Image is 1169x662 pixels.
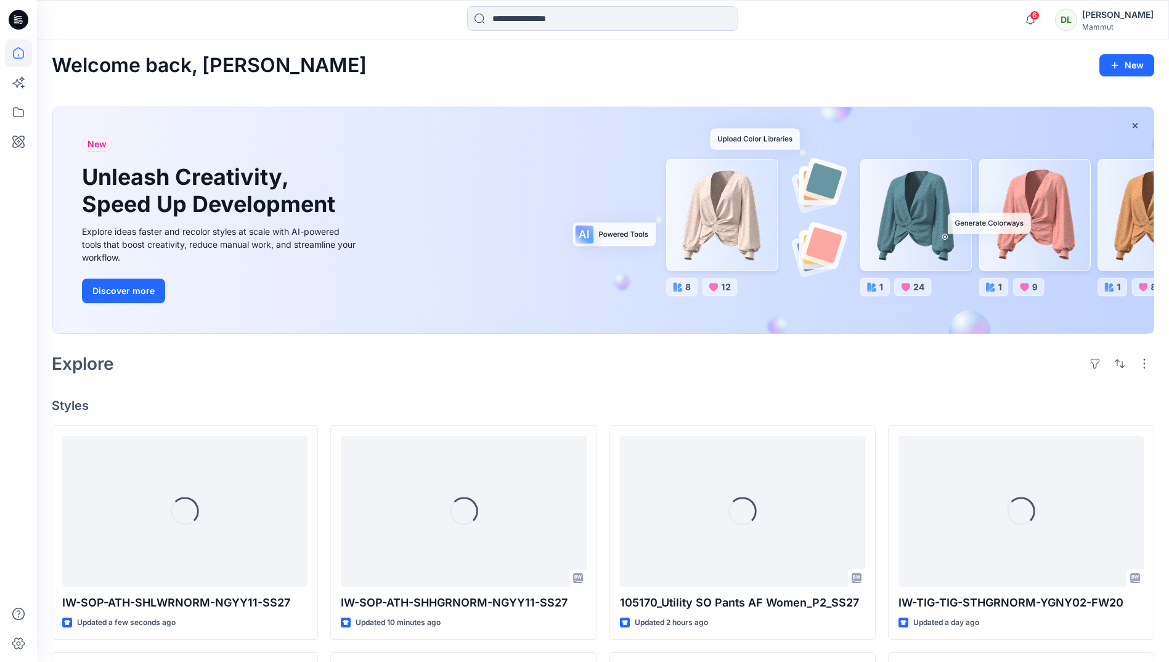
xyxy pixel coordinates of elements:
[62,594,308,611] p: IW-SOP-ATH-SHLWRNORM-NGYY11-SS27
[1082,7,1154,22] div: [PERSON_NAME]
[1055,9,1077,31] div: DL
[82,225,359,264] div: Explore ideas faster and recolor styles at scale with AI-powered tools that boost creativity, red...
[341,594,586,611] p: IW-SOP-ATH-SHHGRNORM-NGYY11-SS27
[1099,54,1154,76] button: New
[82,164,341,217] h1: Unleash Creativity, Speed Up Development
[52,54,367,77] h2: Welcome back, [PERSON_NAME]
[913,616,979,629] p: Updated a day ago
[82,279,165,303] button: Discover more
[77,616,176,629] p: Updated a few seconds ago
[52,354,114,374] h2: Explore
[620,594,865,611] p: 105170_Utility SO Pants AF Women_P2_SS27
[356,616,441,629] p: Updated 10 minutes ago
[635,616,708,629] p: Updated 2 hours ago
[1030,10,1040,20] span: 6
[898,594,1144,611] p: IW-TIG-TIG-STHGRNORM-YGNY02-FW20
[52,398,1154,413] h4: Styles
[88,137,107,152] span: New
[82,279,359,303] a: Discover more
[1082,22,1154,31] div: Mammut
